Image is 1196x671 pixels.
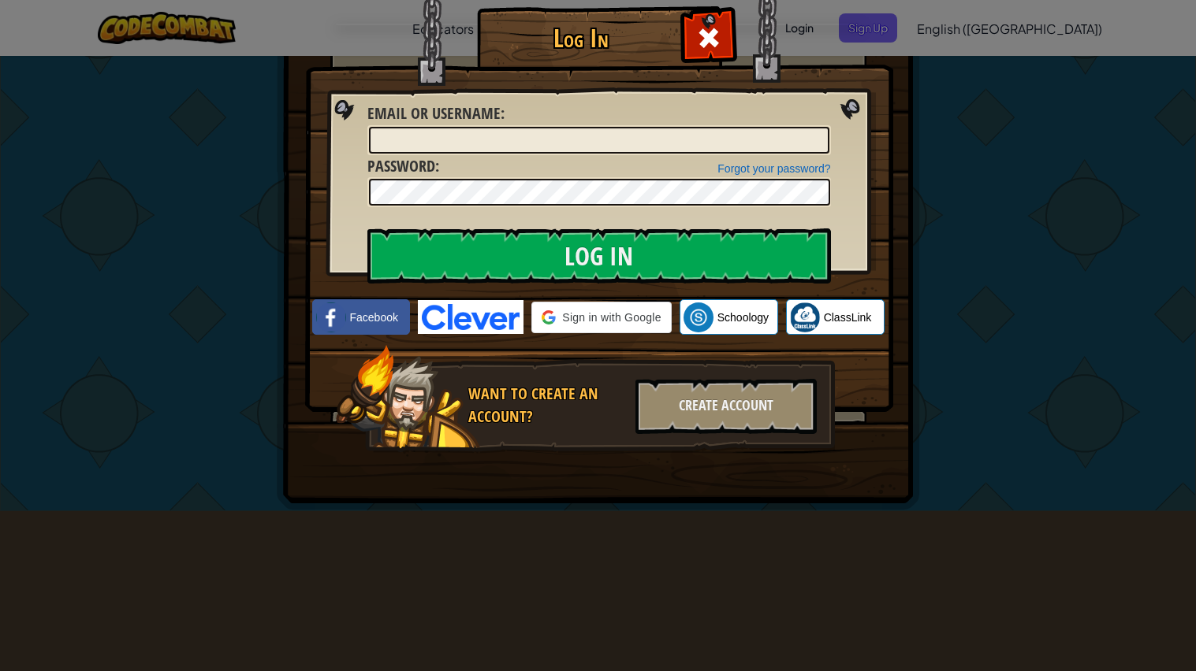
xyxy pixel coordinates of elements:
[350,310,398,325] span: Facebook
[468,383,626,428] div: Want to create an account?
[717,162,830,175] a: Forgot your password?
[824,310,872,325] span: ClassLink
[684,302,714,332] img: schoology.png
[316,302,346,332] img: facebook_small.png
[481,24,682,52] h1: Log In
[790,302,820,332] img: classlink-logo-small.png
[418,300,523,334] img: clever-logo-blue.png
[531,302,671,333] div: Sign in with Google
[635,379,817,434] div: Create Account
[367,102,501,124] span: Email or Username
[367,155,439,178] label: :
[367,155,435,176] span: Password
[367,102,505,125] label: :
[367,228,831,284] input: Log In
[717,310,769,325] span: Schoology
[562,310,661,325] span: Sign in with Google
